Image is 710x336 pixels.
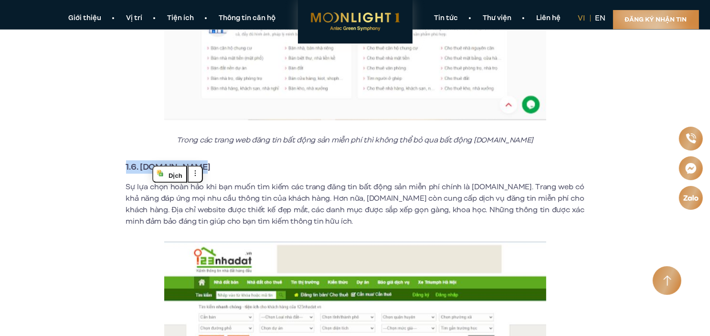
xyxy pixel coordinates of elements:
[114,13,155,23] a: Vị trí
[126,161,211,173] strong: 1.6. [DOMAIN_NAME]
[207,13,288,23] a: Thông tin căn hộ
[524,13,573,23] a: Liên hệ
[686,133,696,144] img: Phone icon
[595,13,606,23] a: en
[663,275,671,286] img: Arrow icon
[578,13,585,23] a: vi
[56,13,114,23] a: Giới thiệu
[155,13,207,23] a: Tiện ích
[613,10,699,29] a: Đăng ký nhận tin
[685,162,697,174] img: Messenger icon
[126,181,584,227] p: Sự lựa chọn hoàn hảo khi bạn muốn tìm kiếm các trang đăng tin bất động sản miễn phí chính là [DOM...
[177,135,534,145] em: Trong các trang web đăng tin bất động sản miễn phí thì không thể bỏ qua bất động [DOMAIN_NAME]
[471,13,524,23] a: Thư viện
[422,13,471,23] a: Tin tức
[683,195,699,201] img: Zalo icon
